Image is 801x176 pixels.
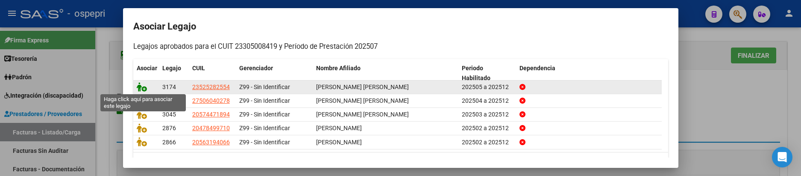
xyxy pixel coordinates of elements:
span: 2876 [162,125,176,131]
span: Nombre Afiliado [316,65,361,72]
div: 202502 a 202512 [462,123,513,133]
h2: Asociar Legajo [133,18,668,35]
p: Legajos aprobados para el CUIT 23305008419 y Período de Prestación 202507 [133,42,668,52]
span: 27506040278 [192,97,230,104]
datatable-header-cell: Asociar [133,59,159,87]
span: Gerenciador [239,65,273,72]
li: page 1 [609,156,622,170]
div: 202503 a 202512 [462,110,513,119]
datatable-header-cell: Dependencia [516,59,662,87]
span: Asociar [137,65,157,72]
span: Z99 - Sin Identificar [239,97,290,104]
span: Legajo [162,65,181,72]
span: CUIL [192,65,205,72]
span: HERNANDEZ LEONEL SEBASTIAN [316,125,362,131]
span: ZALAZAR AIMARA ZAIRA VALENTINA [316,97,409,104]
datatable-header-cell: Nombre Afiliado [313,59,458,87]
span: 3122 [162,97,176,104]
span: 2866 [162,139,176,146]
span: Z99 - Sin Identificar [239,139,290,146]
span: Z99 - Sin Identificar [239,111,290,118]
div: 202504 a 202512 [462,96,513,106]
span: 20478499710 [192,125,230,131]
span: VEGA LUANA ARIANA [316,84,409,90]
span: Dependencia [519,65,555,72]
div: 202505 a 202512 [462,82,513,92]
span: Z99 - Sin Identificar [239,84,290,90]
span: 3045 [162,111,176,118]
span: 3174 [162,84,176,90]
span: 23525282554 [192,84,230,90]
li: page 2 [622,156,635,170]
span: 20574471894 [192,111,230,118]
span: Z99 - Sin Identificar [239,125,290,131]
span: 20563194066 [192,139,230,146]
div: Open Intercom Messenger [772,147,792,167]
div: 202502 a 202512 [462,137,513,147]
span: NAVARRETE BENICIO AMADEO LEONARDO [316,111,409,118]
datatable-header-cell: Legajo [159,59,189,87]
datatable-header-cell: Periodo Habilitado [458,59,516,87]
datatable-header-cell: Gerenciador [236,59,313,87]
datatable-header-cell: CUIL [189,59,236,87]
span: Periodo Habilitado [462,65,490,81]
span: OLATE AUSTIN ALEXIS [316,139,362,146]
div: 6 registros [133,152,239,174]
